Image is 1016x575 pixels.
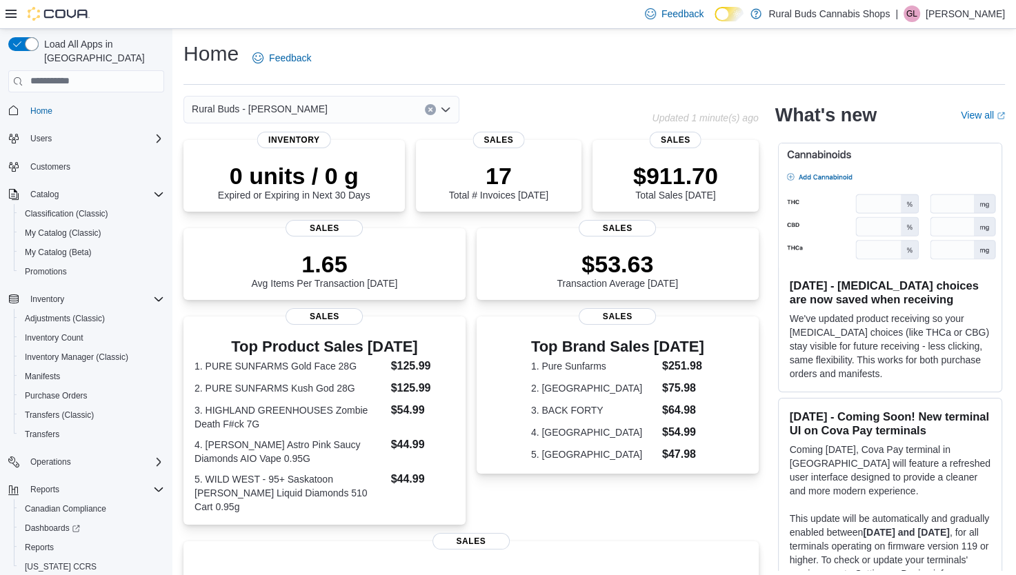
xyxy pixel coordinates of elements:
[440,104,451,115] button: Open list of options
[30,189,59,200] span: Catalog
[19,539,164,556] span: Reports
[257,132,331,148] span: Inventory
[650,132,701,148] span: Sales
[790,410,990,437] h3: [DATE] - Coming Soon! New terminal UI on Cova Pay terminals
[25,371,60,382] span: Manifests
[19,407,164,423] span: Transfers (Classic)
[19,310,164,327] span: Adjustments (Classic)
[19,349,164,365] span: Inventory Manager (Classic)
[19,368,66,385] a: Manifests
[25,332,83,343] span: Inventory Count
[25,186,64,203] button: Catalog
[25,523,80,534] span: Dashboards
[25,208,108,219] span: Classification (Classic)
[195,339,455,355] h3: Top Product Sales [DATE]
[195,403,386,431] dt: 3. HIGHLAND GREENHOUSES Zombie Death F#ck 7G
[19,330,89,346] a: Inventory Count
[633,162,718,190] p: $911.70
[904,6,920,22] div: Ginette Lucier
[192,101,328,117] span: Rural Buds - [PERSON_NAME]
[19,330,164,346] span: Inventory Count
[25,410,94,421] span: Transfers (Classic)
[391,402,455,418] dd: $54.99
[14,223,170,243] button: My Catalog (Classic)
[14,538,170,557] button: Reports
[790,443,990,498] p: Coming [DATE], Cova Pay terminal in [GEOGRAPHIC_DATA] will feature a refreshed user interface des...
[19,349,134,365] a: Inventory Manager (Classic)
[25,561,97,572] span: [US_STATE] CCRS
[25,291,164,307] span: Inventory
[579,220,656,236] span: Sales
[286,220,363,236] span: Sales
[19,205,164,222] span: Classification (Classic)
[25,159,76,175] a: Customers
[579,308,656,325] span: Sales
[531,381,657,395] dt: 2. [GEOGRAPHIC_DATA]
[30,105,52,117] span: Home
[3,452,170,472] button: Operations
[662,358,704,374] dd: $251.98
[391,358,455,374] dd: $125.99
[19,501,164,517] span: Canadian Compliance
[269,51,311,65] span: Feedback
[195,472,386,514] dt: 5. WILD WEST - 95+ Saskatoon [PERSON_NAME] Liquid Diamonds 510 Cart 0.95g
[449,162,548,201] div: Total # Invoices [DATE]
[25,103,58,119] a: Home
[19,426,65,443] a: Transfers
[3,290,170,309] button: Inventory
[19,244,97,261] a: My Catalog (Beta)
[19,407,99,423] a: Transfers (Classic)
[30,133,52,144] span: Users
[662,380,704,396] dd: $75.98
[3,157,170,176] button: Customers
[662,424,704,441] dd: $54.99
[195,381,386,395] dt: 2. PURE SUNFARMS Kush God 28G
[715,7,744,21] input: Dark Mode
[19,225,107,241] a: My Catalog (Classic)
[895,6,898,22] p: |
[14,243,170,262] button: My Catalog (Beta)
[14,262,170,281] button: Promotions
[19,368,164,385] span: Manifests
[25,228,101,239] span: My Catalog (Classic)
[14,425,170,444] button: Transfers
[218,162,370,201] div: Expired or Expiring in Next 30 Days
[25,130,57,147] button: Users
[28,7,90,21] img: Cova
[19,205,114,222] a: Classification (Classic)
[25,429,59,440] span: Transfers
[14,347,170,367] button: Inventory Manager (Classic)
[19,310,110,327] a: Adjustments (Classic)
[25,390,88,401] span: Purchase Orders
[25,266,67,277] span: Promotions
[286,308,363,325] span: Sales
[14,386,170,405] button: Purchase Orders
[25,291,70,307] button: Inventory
[14,328,170,347] button: Inventory Count
[19,263,164,280] span: Promotions
[25,158,164,175] span: Customers
[19,520,164,536] span: Dashboards
[30,456,71,467] span: Operations
[661,7,704,21] span: Feedback
[25,130,164,147] span: Users
[25,352,128,363] span: Inventory Manager (Classic)
[531,447,657,461] dt: 5. [GEOGRAPHIC_DATA]
[30,484,59,495] span: Reports
[775,104,877,126] h2: What's new
[790,312,990,381] p: We've updated product receiving so your [MEDICAL_DATA] choices (like THCa or CBG) stay visible fo...
[531,403,657,417] dt: 3. BACK FORTY
[633,162,718,201] div: Total Sales [DATE]
[472,132,524,148] span: Sales
[25,481,164,498] span: Reports
[863,527,949,538] strong: [DATE] and [DATE]
[19,558,102,575] a: [US_STATE] CCRS
[247,44,317,72] a: Feedback
[25,454,164,470] span: Operations
[662,402,704,418] dd: $64.98
[961,110,1005,121] a: View allExternal link
[218,162,370,190] p: 0 units / 0 g
[557,250,678,289] div: Transaction Average [DATE]
[19,225,164,241] span: My Catalog (Classic)
[195,438,386,465] dt: 4. [PERSON_NAME] Astro Pink Saucy Diamonds AIO Vape 0.95G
